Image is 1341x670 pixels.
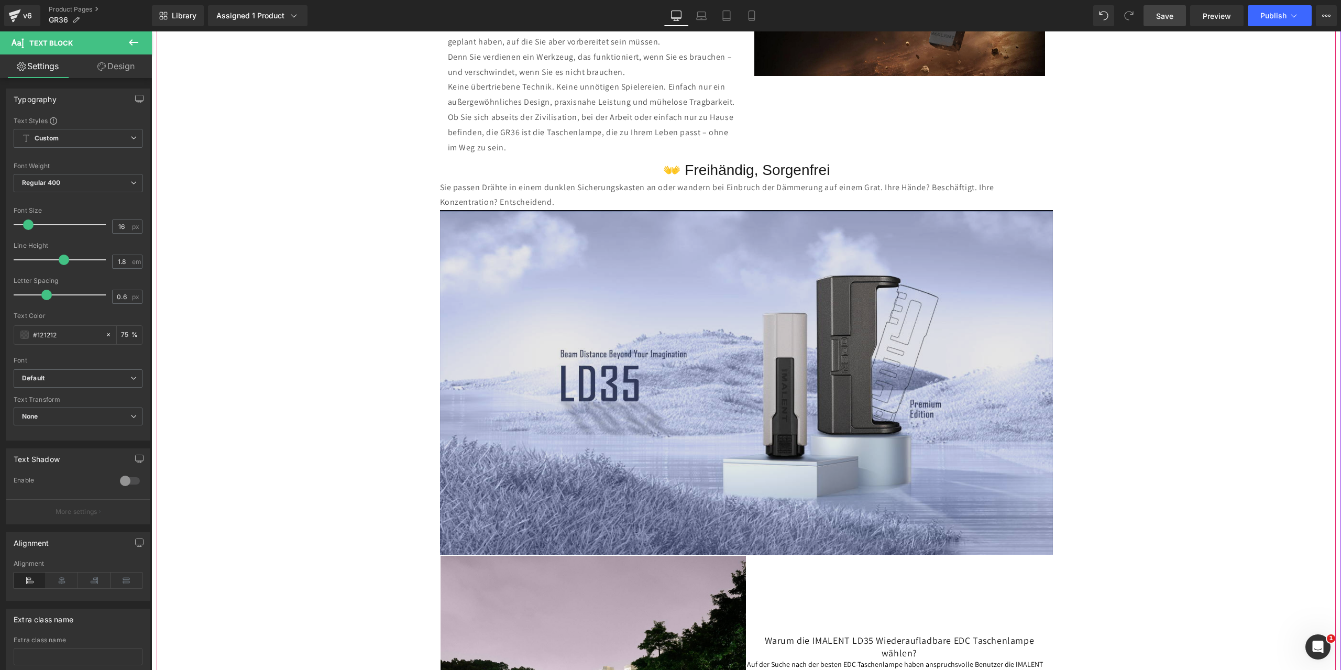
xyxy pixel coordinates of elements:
a: Design [78,54,154,78]
button: Redo [1118,5,1139,26]
span: Save [1156,10,1173,21]
div: Text Transform [14,396,142,403]
b: None [22,412,38,420]
div: v6 [21,9,34,23]
a: Mobile [739,5,764,26]
div: Text Color [14,312,142,320]
div: Font Size [14,207,142,214]
div: Letter Spacing [14,277,142,284]
div: Extra class name [14,636,142,644]
a: Laptop [689,5,714,26]
iframe: Intercom live chat [1305,634,1331,660]
div: Alignment [14,560,142,567]
span: 1 [1327,634,1335,643]
div: Font [14,357,142,364]
div: Text Styles [14,116,142,125]
b: Custom [35,134,59,143]
span: Preview [1203,10,1231,21]
span: Text Block [29,39,73,47]
div: Enable [14,476,109,487]
span: Library [172,11,196,20]
p: Denn Sie verdienen ein Werkzeug, das funktioniert, wenn Sie es brauchen – und verschwindet, wenn ... [296,18,587,49]
span: px [132,223,141,230]
span: em [132,258,141,265]
p: More settings [56,507,97,517]
i: Default [22,374,45,383]
div: Extra class name [14,609,73,624]
h3: Warum die IMALENT LD35 Wiederaufladbare EDC Taschenlampe wählen? [596,603,901,628]
b: Regular 400 [22,179,61,186]
a: New Library [152,5,204,26]
button: Publish [1248,5,1312,26]
span: px [132,293,141,300]
button: Undo [1093,5,1114,26]
button: More settings [6,499,150,524]
span: Publish [1260,12,1287,20]
a: Desktop [664,5,689,26]
a: Product Pages [49,5,152,14]
img: IMALENT LD35 Wiederaufladbare EDC Taschenlampe [289,179,902,523]
div: Text Shadow [14,449,60,464]
button: More [1316,5,1337,26]
a: v6 [4,5,40,26]
div: Typography [14,89,57,104]
h3: 👐 Freihändig, Sorgenfrei [289,129,902,148]
p: Sie passen Drähte in einem dunklen Sicherungskasten an oder wandern bei Einbruch der Dämmerung au... [289,149,902,179]
input: Color [33,329,100,341]
div: Alignment [14,533,49,547]
div: Font Weight [14,162,142,170]
p: Keine übertriebene Technik. Keine unnötigen Spielereien. Einfach nur ein außergewöhnliches Design... [296,48,587,124]
span: GR36 [49,16,68,24]
a: Tablet [714,5,739,26]
div: Line Height [14,242,142,249]
div: Assigned 1 Product [216,10,299,21]
a: Preview [1190,5,1244,26]
div: % [117,326,142,344]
